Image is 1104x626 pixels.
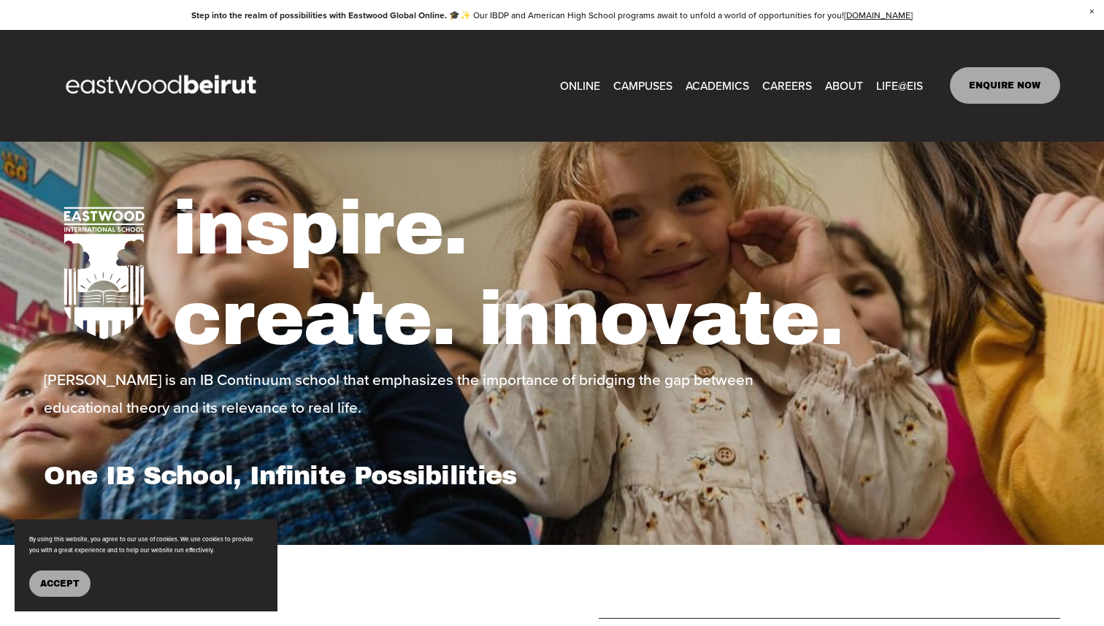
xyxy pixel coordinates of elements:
a: folder dropdown [876,75,923,97]
a: CAREERS [762,75,812,97]
h1: One IB School, Infinite Possibilities [44,460,548,491]
span: CAMPUSES [613,75,672,96]
span: LIFE@EIS [876,75,923,96]
section: Cookie banner [15,519,277,611]
a: ONLINE [560,75,600,97]
a: ENQUIRE NOW [950,67,1060,104]
button: Accept [29,570,91,597]
a: folder dropdown [613,75,672,97]
span: Accept [40,579,80,589]
a: folder dropdown [686,75,749,97]
img: EastwoodIS Global Site [44,48,282,123]
a: [DOMAIN_NAME] [844,9,913,21]
p: By using this website, you agree to our use of cookies. We use cookies to provide you with a grea... [29,534,263,556]
h1: inspire. create. innovate. [172,184,1060,364]
span: ABOUT [825,75,863,96]
a: folder dropdown [825,75,863,97]
p: [PERSON_NAME] is an IB Continuum school that emphasizes the importance of bridging the gap betwee... [44,366,761,421]
span: ACADEMICS [686,75,749,96]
